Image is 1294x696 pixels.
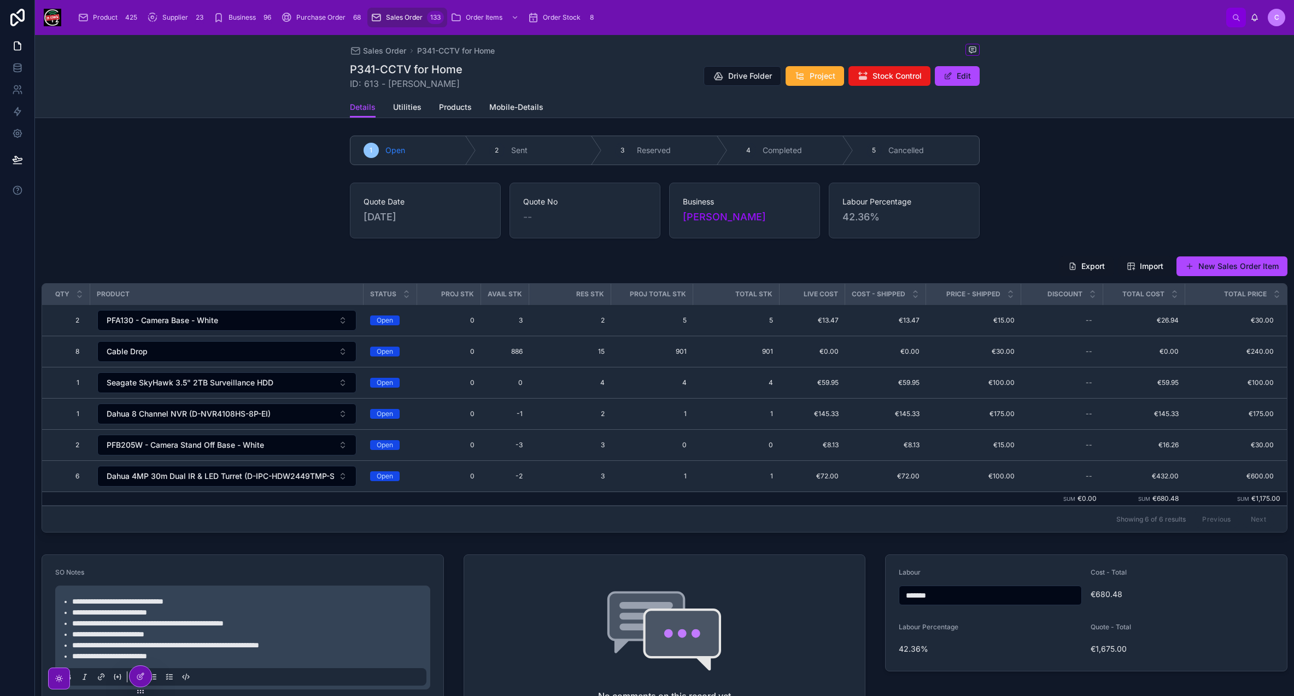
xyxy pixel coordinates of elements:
span: 2 [536,410,605,418]
span: €240.00 [1185,347,1274,356]
a: Open [370,471,411,481]
span: P341-CCTV for Home [417,45,495,56]
span: 2 [60,441,79,449]
a: €72.00 [852,472,920,481]
a: 0 [424,410,475,418]
a: Order Stock8 [524,8,601,27]
a: Supplier23 [144,8,210,27]
span: Mobile-Details [489,102,543,113]
a: Open [370,378,411,388]
div: 23 [192,11,207,24]
a: €72.00 [786,472,839,481]
div: 425 [122,11,140,24]
span: Total Price [1224,290,1267,299]
div: -- [1086,472,1092,481]
span: €8.13 [786,441,839,449]
span: €1,675.00 [1091,644,1274,654]
a: €26.94 [1110,316,1179,325]
span: Completed [763,145,802,156]
a: €15.00 [933,316,1015,325]
div: Open [377,471,393,481]
span: Stock Control [873,71,922,81]
small: Sum [1237,496,1249,502]
span: 0 [424,316,475,325]
span: Labour Percentage [842,196,966,207]
a: 1 [700,472,773,481]
div: 96 [260,11,274,24]
a: €0.00 [852,347,920,356]
span: 0 [488,378,523,387]
a: 0 [424,378,475,387]
span: Labour [899,568,921,576]
span: Order Stock [543,13,581,22]
span: 42.36% [899,644,1082,654]
span: Business [683,196,806,207]
span: -2 [488,472,523,481]
a: -- [1028,374,1097,391]
a: 3 [536,472,605,481]
div: Open [377,378,393,388]
a: €0.00 [1110,347,1179,356]
span: €30.00 [1185,316,1274,325]
span: Sent [511,145,528,156]
button: Stock Control [848,66,930,86]
span: 901 [700,347,773,356]
span: 0 [424,347,475,356]
a: -- [1028,405,1097,423]
span: PFA130 - Camera Base - White [107,315,218,326]
span: €1,175.00 [1251,494,1280,502]
a: Details [350,97,376,118]
button: Select Button [97,341,356,362]
a: €13.47 [786,316,839,325]
span: €432.00 [1110,472,1179,481]
span: Res Stk [576,290,604,299]
a: Sales Order133 [367,8,447,27]
a: €59.95 [1110,378,1179,387]
a: Select Button [97,465,357,487]
a: €59.95 [786,378,839,387]
a: €15.00 [933,441,1015,449]
a: 1 [55,374,84,391]
a: 5 [618,316,687,325]
span: 2 [60,316,79,325]
span: 8 [60,347,79,356]
div: Open [377,315,393,325]
div: Open [377,347,393,356]
span: €600.00 [1185,472,1274,481]
a: Order Items [447,8,524,27]
span: 3 [488,316,523,325]
button: Drive Folder [704,66,781,86]
span: Quote - Total [1091,623,1131,631]
span: Cable Drop [107,346,148,357]
a: -- [1028,467,1097,485]
div: 8 [585,11,598,24]
button: Select Button [97,403,356,424]
span: Import [1140,261,1163,272]
a: Open [370,315,411,325]
a: -- [1028,436,1097,454]
span: 0 [424,441,475,449]
span: Open [385,145,405,156]
a: [PERSON_NAME] [683,209,766,225]
a: Open [370,440,411,450]
span: 1 [618,410,687,418]
span: 0 [618,441,687,449]
button: Select Button [97,310,356,331]
a: Select Button [97,341,357,362]
span: 1 [60,378,79,387]
span: 2 [495,146,499,155]
a: €100.00 [933,378,1015,387]
a: €30.00 [933,347,1015,356]
a: 886 [488,347,523,356]
span: 2 [536,316,605,325]
span: Cost - Total [1091,568,1127,576]
button: Select Button [97,435,356,455]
